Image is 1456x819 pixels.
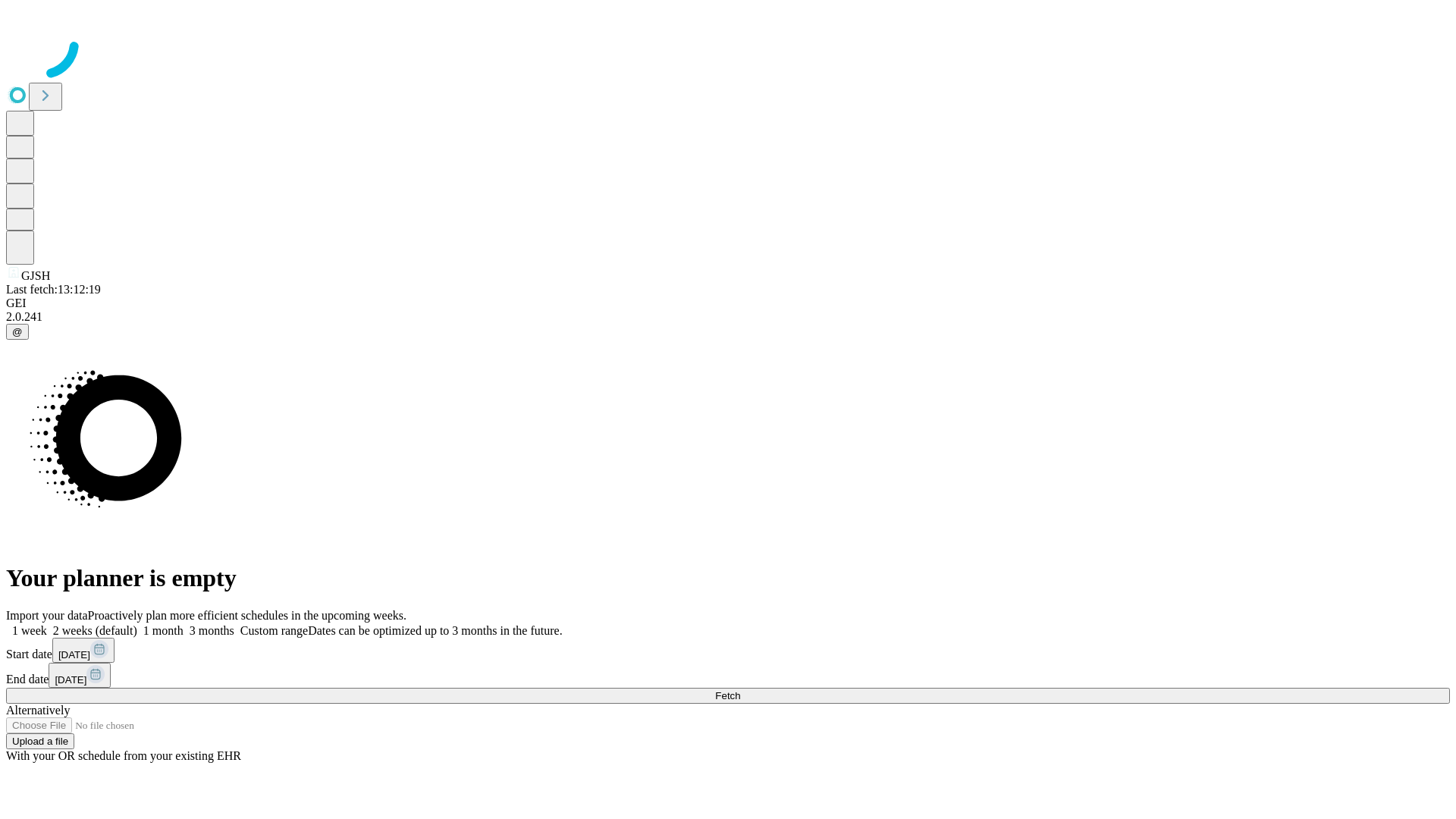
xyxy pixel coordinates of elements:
[88,609,406,622] span: Proactively plan more efficient schedules in the upcoming weeks.
[6,609,88,622] span: Import your data
[143,624,184,637] span: 1 month
[190,624,234,637] span: 3 months
[58,649,90,661] span: [DATE]
[6,638,1450,663] div: Start date
[52,638,115,663] button: [DATE]
[240,624,308,637] span: Custom range
[308,624,562,637] span: Dates can be optimized up to 3 months in the future.
[6,310,1450,324] div: 2.0.241
[49,663,111,688] button: [DATE]
[6,749,241,762] span: With your OR schedule from your existing EHR
[6,688,1450,704] button: Fetch
[12,326,23,337] span: @
[6,324,29,340] button: @
[6,564,1450,592] h1: Your planner is empty
[6,283,101,296] span: Last fetch: 13:12:19
[53,624,137,637] span: 2 weeks (default)
[21,269,50,282] span: GJSH
[6,733,74,749] button: Upload a file
[6,297,1450,310] div: GEI
[12,624,47,637] span: 1 week
[6,663,1450,688] div: End date
[55,674,86,686] span: [DATE]
[6,704,70,717] span: Alternatively
[715,690,740,701] span: Fetch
